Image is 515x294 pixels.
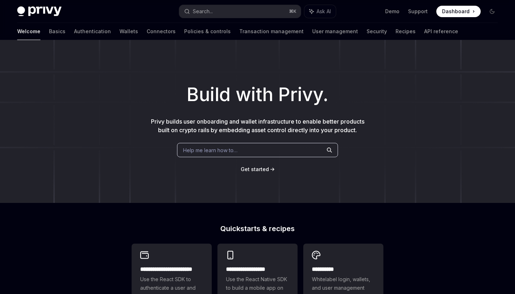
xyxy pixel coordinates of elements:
a: Wallets [119,23,138,40]
a: Dashboard [436,6,481,17]
span: Ask AI [317,8,331,15]
a: Transaction management [239,23,304,40]
button: Search...⌘K [179,5,300,18]
a: Authentication [74,23,111,40]
a: Welcome [17,23,40,40]
a: Get started [241,166,269,173]
a: Policies & controls [184,23,231,40]
span: ⌘ K [289,9,296,14]
button: Ask AI [304,5,336,18]
a: User management [312,23,358,40]
h1: Build with Privy. [11,81,504,109]
a: Security [367,23,387,40]
a: Basics [49,23,65,40]
img: dark logo [17,6,62,16]
span: Get started [241,166,269,172]
h2: Quickstarts & recipes [132,225,383,232]
button: Toggle dark mode [486,6,498,17]
span: Dashboard [442,8,470,15]
div: Search... [193,7,213,16]
a: Support [408,8,428,15]
a: Recipes [396,23,416,40]
span: Privy builds user onboarding and wallet infrastructure to enable better products built on crypto ... [151,118,364,134]
a: Connectors [147,23,176,40]
a: API reference [424,23,458,40]
span: Help me learn how to… [183,146,237,154]
a: Demo [385,8,399,15]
